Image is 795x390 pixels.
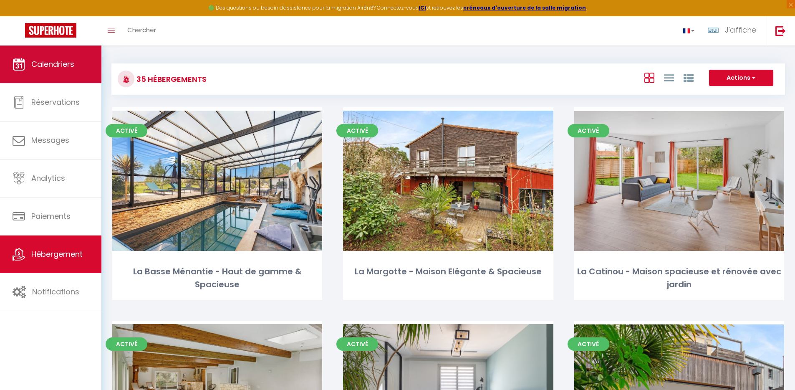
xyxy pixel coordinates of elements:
span: Hébergement [31,249,83,259]
a: Vue en Box [644,71,654,84]
a: Vue en Liste [664,71,674,84]
span: Activé [336,337,378,351]
img: ... [707,24,719,36]
span: Activé [336,124,378,137]
span: Chercher [127,25,156,34]
a: Chercher [121,16,162,46]
span: Notifications [32,286,79,297]
a: ICI [419,4,426,11]
h3: 35 Hébergements [134,70,207,89]
a: créneaux d'ouverture de la salle migration [463,4,586,11]
button: Ouvrir le widget de chat LiveChat [7,3,32,28]
a: ... J'affiche [701,16,767,46]
div: La Basse Ménantie - Haut de gamme & Spacieuse [112,265,322,291]
div: La Catinou - Maison spacieuse et rénovée avec jardin [574,265,784,291]
button: Actions [709,70,773,86]
span: Calendriers [31,59,74,69]
img: Super Booking [25,23,76,38]
span: Activé [568,337,609,351]
span: Réservations [31,97,80,107]
span: Activé [568,124,609,137]
span: J'affiche [725,25,756,35]
span: Paiements [31,211,71,221]
img: logout [775,25,786,36]
div: La Margotte - Maison Elégante & Spacieuse [343,265,553,278]
span: Activé [106,124,147,137]
a: Vue par Groupe [684,71,694,84]
span: Messages [31,135,69,145]
span: Activé [106,337,147,351]
span: Analytics [31,173,65,183]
